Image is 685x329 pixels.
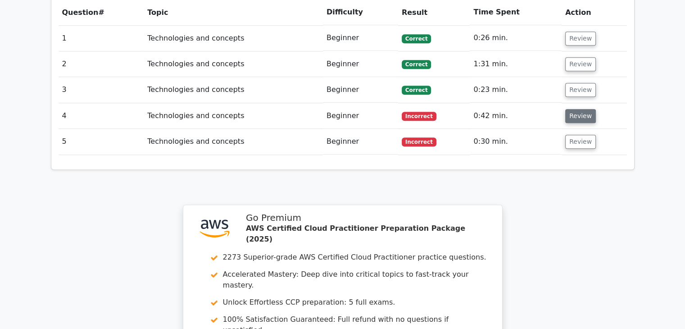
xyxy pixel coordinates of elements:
span: Correct [402,86,431,95]
td: 2 [59,51,144,77]
span: Question [62,8,99,17]
td: Technologies and concepts [144,25,323,51]
button: Review [565,135,596,149]
td: Beginner [323,51,398,77]
button: Review [565,32,596,46]
td: Beginner [323,129,398,155]
td: 0:42 min. [470,103,562,129]
td: 4 [59,103,144,129]
td: Beginner [323,103,398,129]
td: 5 [59,129,144,155]
td: Beginner [323,25,398,51]
td: Technologies and concepts [144,129,323,155]
td: Beginner [323,77,398,103]
td: 0:30 min. [470,129,562,155]
button: Review [565,109,596,123]
button: Review [565,83,596,97]
span: Incorrect [402,112,436,121]
td: Technologies and concepts [144,77,323,103]
td: Technologies and concepts [144,51,323,77]
span: Correct [402,34,431,43]
td: 0:23 min. [470,77,562,103]
td: 3 [59,77,144,103]
td: 0:26 min. [470,25,562,51]
td: 1 [59,25,144,51]
button: Review [565,57,596,71]
span: Incorrect [402,137,436,146]
td: 1:31 min. [470,51,562,77]
span: Correct [402,60,431,69]
td: Technologies and concepts [144,103,323,129]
